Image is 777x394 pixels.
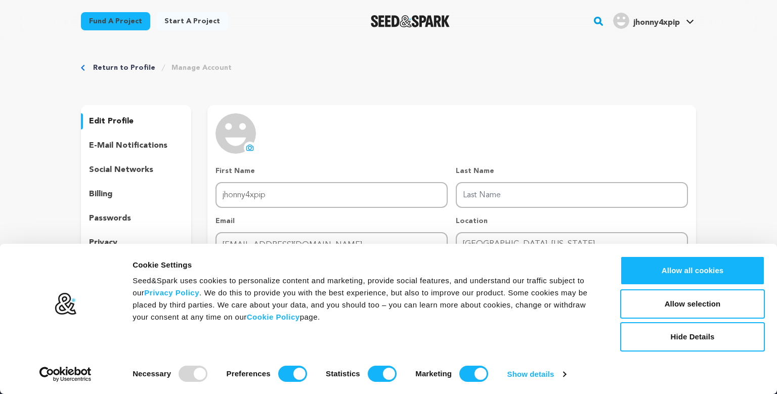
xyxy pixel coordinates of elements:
p: edit profile [89,115,134,127]
button: Allow selection [620,289,765,319]
a: Show details [507,367,566,382]
input: Email [215,232,448,258]
input: Last Name [456,182,688,208]
button: billing [81,186,191,202]
p: social networks [89,164,153,176]
a: Cookie Policy [247,313,300,321]
div: Cookie Settings [133,259,597,271]
button: Hide Details [620,322,765,352]
a: Privacy Policy [144,288,199,297]
p: First Name [215,166,448,176]
button: social networks [81,162,191,178]
strong: Preferences [227,369,271,378]
button: edit profile [81,113,191,129]
p: Location [456,216,688,226]
a: jhonny4xpip's Profile [611,11,696,29]
img: Seed&Spark Logo Dark Mode [371,15,450,27]
div: Breadcrumb [81,63,696,73]
a: Fund a project [81,12,150,30]
input: First Name [215,182,448,208]
button: privacy [81,235,191,251]
div: [GEOGRAPHIC_DATA], [US_STATE], [GEOGRAPHIC_DATA] [463,237,675,267]
img: logo [54,292,77,316]
p: passwords [89,212,131,225]
a: Seed&Spark Homepage [371,15,450,27]
img: user.png [613,13,629,29]
span: jhonny4xpip's Profile [611,11,696,32]
a: Start a project [156,12,228,30]
span: jhonny4xpip [633,19,680,27]
a: Return to Profile [93,63,155,73]
strong: Necessary [133,369,171,378]
button: e-mail notifications [81,138,191,154]
p: e-mail notifications [89,140,167,152]
div: Seed&Spark uses cookies to personalize content and marketing, provide social features, and unders... [133,275,597,323]
div: jhonny4xpip's Profile [613,13,680,29]
a: Usercentrics Cookiebot - opens in a new window [21,367,110,382]
strong: Marketing [415,369,452,378]
p: Last Name [456,166,688,176]
button: Allow all cookies [620,256,765,285]
p: privacy [89,237,117,249]
strong: Statistics [326,369,360,378]
p: Email [215,216,448,226]
a: Manage Account [171,63,232,73]
p: billing [89,188,112,200]
button: passwords [81,210,191,227]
